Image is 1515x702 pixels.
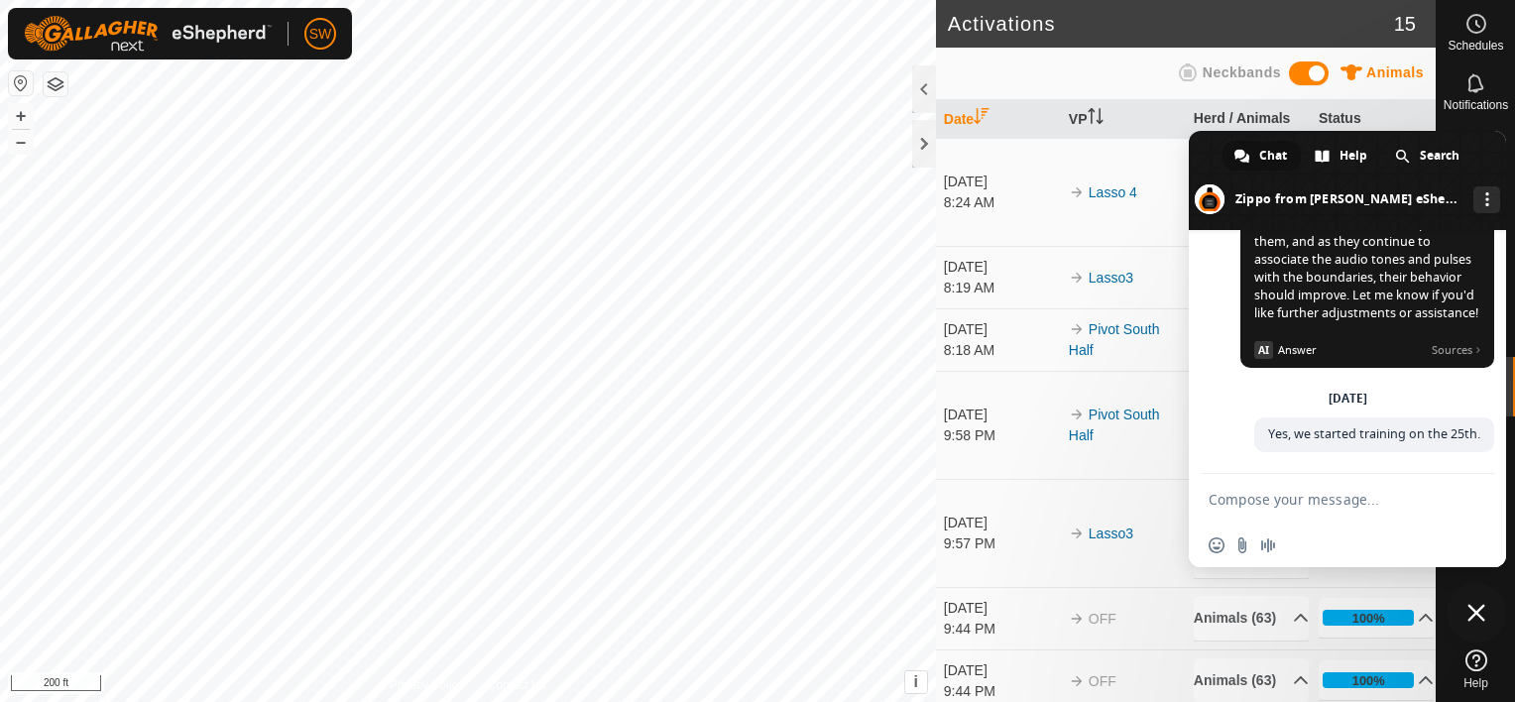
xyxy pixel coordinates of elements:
[1352,671,1385,690] div: 100%
[44,72,67,96] button: Map Layers
[1323,672,1415,688] div: 100%
[1069,321,1160,358] a: Pivot South Half
[1383,141,1473,171] a: Search
[390,676,464,694] a: Privacy Policy
[944,681,1059,702] div: 9:44 PM
[24,16,272,52] img: Gallagher Logo
[1069,407,1085,422] img: arrow
[1340,141,1367,171] span: Help
[1069,321,1085,337] img: arrow
[944,425,1059,446] div: 9:58 PM
[1209,474,1447,524] textarea: Compose your message...
[948,12,1394,36] h2: Activations
[944,257,1059,278] div: [DATE]
[936,100,1061,139] th: Date
[1432,341,1481,359] span: Sources
[1194,596,1309,641] p-accordion-header: Animals (63)
[1278,341,1424,359] span: Answer
[9,104,33,128] button: +
[944,405,1059,425] div: [DATE]
[944,340,1059,361] div: 8:18 AM
[1089,611,1116,627] span: OFF
[1069,270,1085,286] img: arrow
[1069,526,1085,541] img: arrow
[1223,141,1301,171] a: Chat
[1447,583,1506,643] a: Close chat
[1089,184,1137,200] a: Lasso 4
[1303,141,1381,171] a: Help
[1089,673,1116,689] span: OFF
[1420,141,1459,171] span: Search
[1061,100,1186,139] th: VP
[944,533,1059,554] div: 9:57 PM
[944,619,1059,640] div: 9:44 PM
[1259,141,1287,171] span: Chat
[1311,100,1436,139] th: Status
[309,24,332,45] span: SW
[488,676,546,694] a: Contact Us
[1463,677,1488,689] span: Help
[1319,598,1435,638] p-accordion-header: 100%
[1437,642,1515,697] a: Help
[1394,9,1416,39] span: 15
[1260,537,1276,553] span: Audio message
[1323,610,1415,626] div: 100%
[1203,64,1281,80] span: Neckbands
[1069,184,1085,200] img: arrow
[1088,111,1104,127] p-sorticon: Activate to sort
[944,172,1059,192] div: [DATE]
[944,278,1059,298] div: 8:19 AM
[944,192,1059,213] div: 8:24 AM
[9,71,33,95] button: Reset Map
[1268,425,1480,442] span: Yes, we started training on the 25th.
[1444,99,1508,111] span: Notifications
[1186,100,1311,139] th: Herd / Animals
[1329,393,1367,405] div: [DATE]
[1089,270,1133,286] a: Lasso3
[905,671,927,693] button: i
[1254,341,1273,359] span: AI
[974,111,990,127] p-sorticon: Activate to sort
[1209,537,1224,553] span: Insert an emoji
[1089,526,1133,541] a: Lasso3
[9,130,33,154] button: –
[1366,64,1424,80] span: Animals
[1069,407,1160,443] a: Pivot South Half
[1069,611,1085,627] img: arrow
[1069,673,1085,689] img: arrow
[944,513,1059,533] div: [DATE]
[1448,40,1503,52] span: Schedules
[944,319,1059,340] div: [DATE]
[944,598,1059,619] div: [DATE]
[1234,537,1250,553] span: Send a file
[1319,660,1435,700] p-accordion-header: 100%
[1352,609,1385,628] div: 100%
[914,673,918,690] span: i
[944,660,1059,681] div: [DATE]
